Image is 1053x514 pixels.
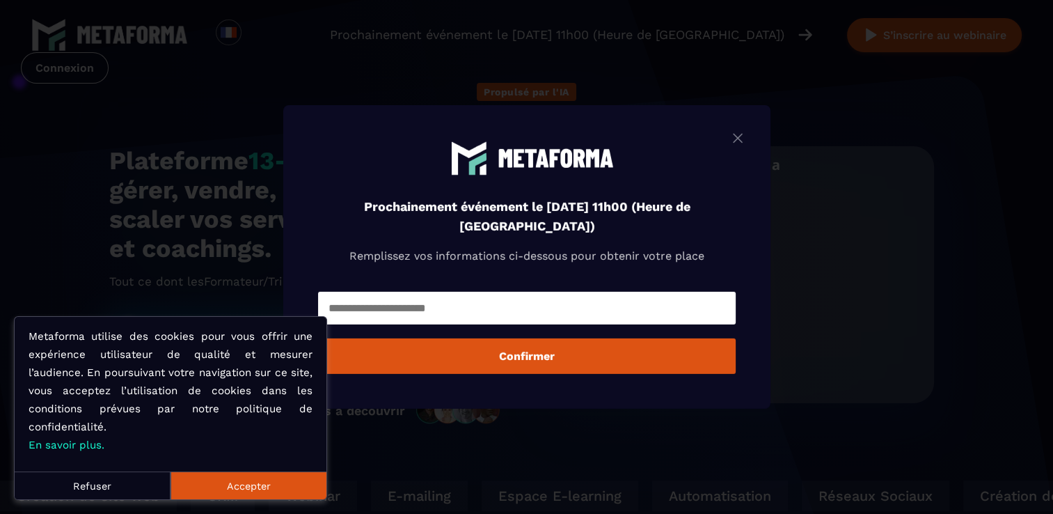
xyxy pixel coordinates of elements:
p: Remplissez vos informations ci-dessous pour obtenir votre place [318,247,736,266]
h4: Prochainement événement le [DATE] 11h00 (Heure de [GEOGRAPHIC_DATA]) [353,197,701,236]
button: Confirmer [318,338,736,374]
a: En savoir plus. [29,439,104,451]
img: close [729,130,746,147]
img: main logo [440,140,614,176]
button: Refuser [15,472,171,499]
button: Accepter [171,472,326,499]
p: Metaforma utilise des cookies pour vous offrir une expérience utilisateur de qualité et mesurer l... [29,327,312,454]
